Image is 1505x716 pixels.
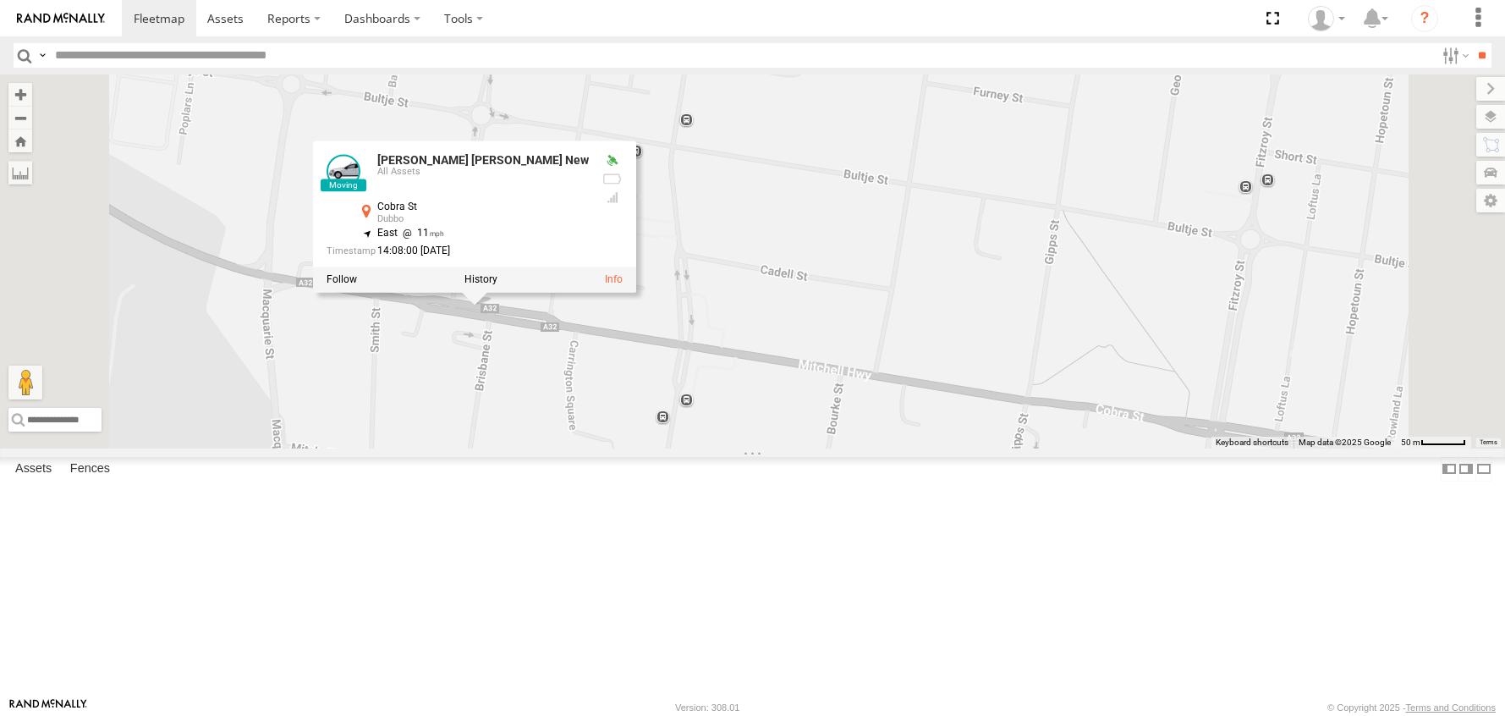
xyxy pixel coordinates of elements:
button: Zoom in [8,83,32,106]
label: View Asset History [464,274,497,286]
span: East [376,227,397,239]
label: Realtime tracking of Asset [326,274,356,286]
a: Terms (opens in new tab) [1480,438,1497,445]
a: View Asset Details [604,274,622,286]
div: Valid GPS Fix [601,154,622,168]
label: Fences [62,458,118,482]
div: Dubbo [376,214,588,224]
div: GSM Signal = 4 [601,190,622,204]
label: Dock Summary Table to the Right [1458,457,1475,482]
button: Zoom out [8,106,32,129]
label: Search Query [36,43,49,68]
span: Map data ©2025 Google [1299,438,1391,447]
span: 50 m [1401,438,1420,447]
div: Tim Allan [1302,6,1351,31]
button: Drag Pegman onto the map to open Street View [8,366,42,399]
label: Map Settings [1476,189,1505,212]
span: 11 [397,227,443,239]
button: Zoom Home [8,129,32,152]
img: rand-logo.svg [17,13,105,25]
i: ? [1411,5,1438,32]
button: Map scale: 50 m per 50 pixels [1396,437,1471,449]
a: [PERSON_NAME] [PERSON_NAME] New [376,153,588,167]
div: Date/time of location update [326,246,588,257]
label: Measure [8,161,32,185]
label: Assets [7,458,60,482]
div: No battery health information received from this device. [601,173,622,186]
div: Cobra St [376,201,588,212]
label: Dock Summary Table to the Left [1441,457,1458,482]
a: View Asset Details [326,154,360,188]
div: Version: 308.01 [675,702,739,713]
div: © Copyright 2025 - [1327,702,1496,713]
label: Search Filter Options [1436,43,1472,68]
button: Keyboard shortcuts [1216,437,1288,449]
label: Hide Summary Table [1475,457,1492,482]
a: Terms and Conditions [1406,702,1496,713]
a: Visit our Website [9,699,87,716]
div: All Assets [376,168,588,178]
